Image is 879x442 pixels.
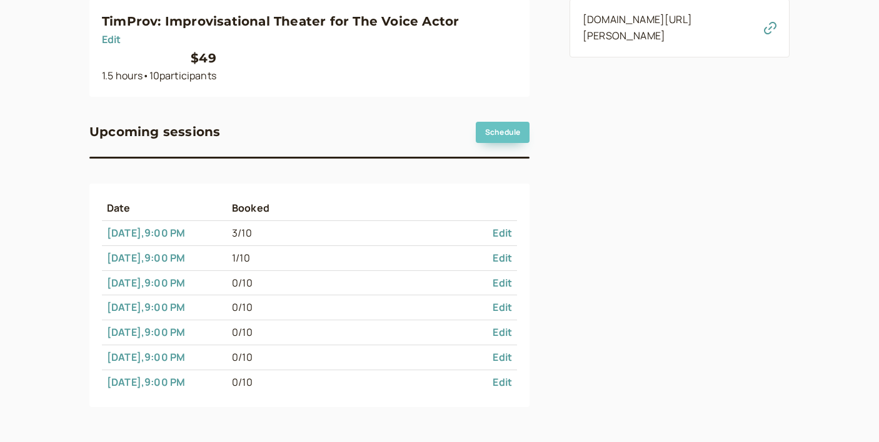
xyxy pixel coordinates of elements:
[107,300,185,314] a: [DATE],9:00 PM
[107,375,185,389] a: [DATE],9:00 PM
[227,220,277,245] td: 3 / 10
[89,122,220,142] h3: Upcoming sessions
[493,375,512,389] a: Edit
[102,48,216,68] div: $49
[816,382,879,442] iframe: Chat Widget
[107,325,185,339] a: [DATE],9:00 PM
[102,196,227,220] th: Date
[102,32,121,46] a: Edit
[227,295,277,320] td: 0 / 10
[102,11,459,31] h3: TimProv: Improvisational Theater for The Voice Actor
[143,69,149,82] span: •
[227,320,277,345] td: 0 / 10
[493,251,512,265] a: Edit
[493,325,512,339] a: Edit
[107,350,185,364] a: [DATE],9:00 PM
[227,196,277,220] th: Booked
[493,276,512,290] a: Edit
[227,270,277,295] td: 0 / 10
[493,350,512,364] a: Edit
[583,12,692,42] a: [DOMAIN_NAME][URL][PERSON_NAME]
[493,300,512,314] a: Edit
[102,68,216,84] div: 1.5 hours 10 participant s
[107,276,185,290] a: [DATE],9:00 PM
[227,245,277,270] td: 1 / 10
[107,226,185,240] a: [DATE],9:00 PM
[107,251,185,265] a: [DATE],9:00 PM
[493,226,512,240] a: Edit
[476,122,530,143] a: Schedule
[227,370,277,394] td: 0 / 10
[227,345,277,370] td: 0 / 10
